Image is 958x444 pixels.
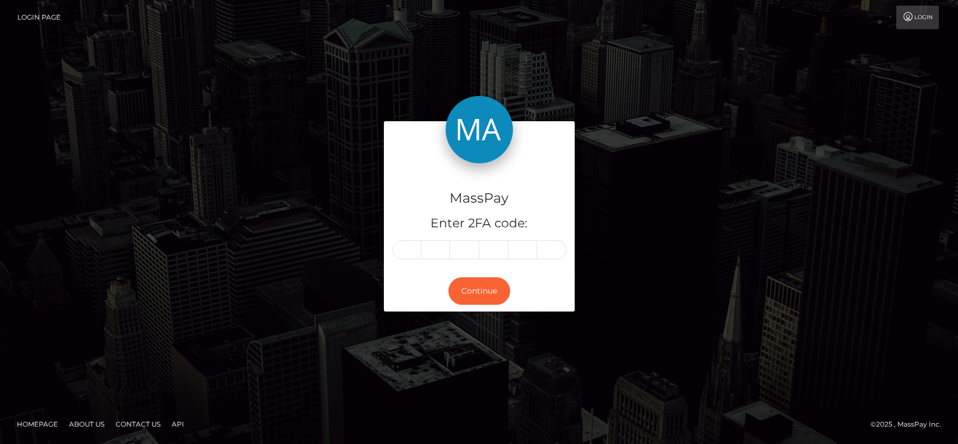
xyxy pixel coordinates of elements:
[870,418,950,431] div: © 2025 , MassPay Inc.
[12,415,62,433] a: Homepage
[896,6,939,29] a: Login
[167,415,189,433] a: API
[65,415,109,433] a: About Us
[392,215,566,232] h5: Enter 2FA code:
[446,96,513,163] img: MassPay
[448,277,510,305] button: Continue
[392,189,566,208] h4: MassPay
[111,415,165,433] a: Contact Us
[17,6,61,29] a: Login Page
